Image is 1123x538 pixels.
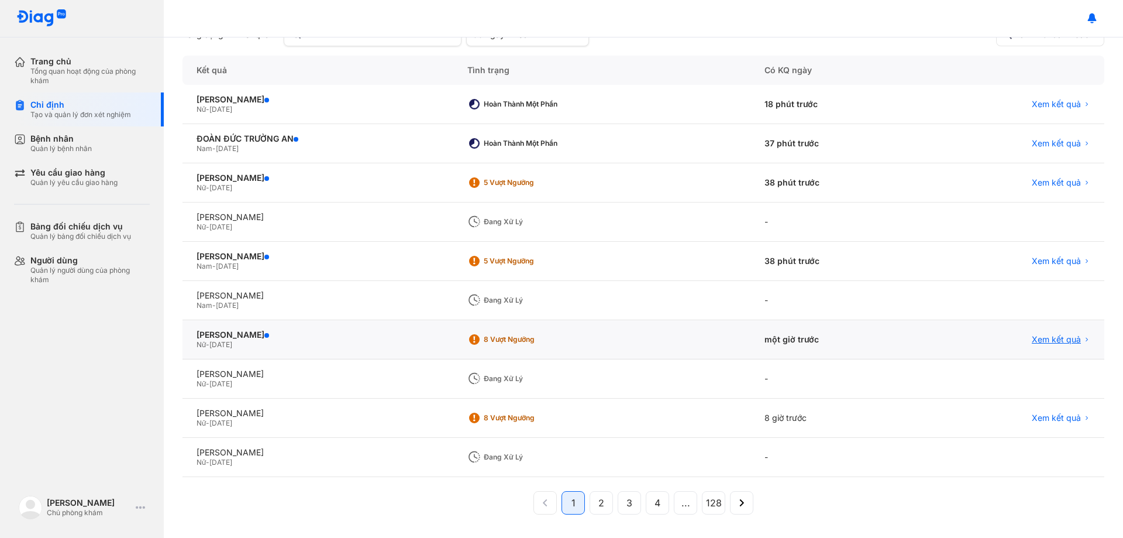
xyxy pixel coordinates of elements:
[197,447,439,458] div: [PERSON_NAME]
[750,438,924,477] div: -
[484,413,577,423] div: 8 Vượt ngưỡng
[654,496,660,510] span: 4
[681,496,690,510] span: ...
[197,105,206,114] span: Nữ
[674,491,697,515] button: ...
[750,242,924,281] div: 38 phút trước
[197,262,212,270] span: Nam
[750,124,924,163] div: 37 phút trước
[206,340,209,349] span: -
[209,105,232,114] span: [DATE]
[484,453,577,462] div: Đang xử lý
[626,496,632,510] span: 3
[30,232,131,241] div: Quản lý bảng đối chiếu dịch vụ
[30,266,150,285] div: Quản lý người dùng của phòng khám
[216,144,239,153] span: [DATE]
[209,379,232,388] span: [DATE]
[209,222,232,231] span: [DATE]
[206,222,209,231] span: -
[19,496,42,519] img: logo
[197,251,439,262] div: [PERSON_NAME]
[212,262,216,270] span: -
[590,491,613,515] button: 2
[750,320,924,359] div: một giờ trước
[197,144,212,153] span: Nam
[750,163,924,203] div: 38 phút trước
[484,217,577,227] div: Đang xử lý
[16,9,67,28] img: logo
[1032,138,1081,149] span: Xem kết quả
[1032,334,1081,345] span: Xem kết quả
[197,173,439,183] div: [PERSON_NAME]
[484,256,577,266] div: 5 Vượt ngưỡng
[206,379,209,388] span: -
[750,399,924,438] div: 8 giờ trước
[1032,256,1081,266] span: Xem kết quả
[706,496,722,510] span: 128
[30,133,92,144] div: Bệnh nhân
[646,491,669,515] button: 4
[30,100,131,110] div: Chỉ định
[1032,177,1081,188] span: Xem kết quả
[484,296,577,305] div: Đang xử lý
[197,458,206,467] span: Nữ
[47,498,131,508] div: [PERSON_NAME]
[750,281,924,320] div: -
[750,85,924,124] div: 18 phút trước
[30,67,150,85] div: Tổng quan hoạt động của phòng khám
[197,330,439,340] div: [PERSON_NAME]
[209,419,232,427] span: [DATE]
[197,183,206,192] span: Nữ
[702,491,725,515] button: 128
[197,133,439,144] div: ĐOÀN ĐỨC TRƯỜNG AN
[484,178,577,187] div: 5 Vượt ngưỡng
[206,183,209,192] span: -
[484,100,577,109] div: Hoàn thành một phần
[30,167,118,178] div: Yêu cầu giao hàng
[30,110,131,119] div: Tạo và quản lý đơn xét nghiệm
[197,301,212,310] span: Nam
[197,408,439,419] div: [PERSON_NAME]
[206,419,209,427] span: -
[197,369,439,379] div: [PERSON_NAME]
[30,255,150,266] div: Người dùng
[561,491,585,515] button: 1
[750,56,924,85] div: Có KQ ngày
[1032,99,1081,109] span: Xem kết quả
[197,94,439,105] div: [PERSON_NAME]
[484,374,577,383] div: Đang xử lý
[30,144,92,153] div: Quản lý bệnh nhân
[197,290,439,301] div: [PERSON_NAME]
[209,458,232,467] span: [DATE]
[197,419,206,427] span: Nữ
[1032,413,1081,423] span: Xem kết quả
[571,496,576,510] span: 1
[212,301,216,310] span: -
[484,139,577,148] div: Hoàn thành một phần
[750,359,924,399] div: -
[209,340,232,349] span: [DATE]
[216,301,239,310] span: [DATE]
[197,379,206,388] span: Nữ
[197,222,206,231] span: Nữ
[206,105,209,114] span: -
[30,221,131,232] div: Bảng đối chiếu dịch vụ
[212,144,216,153] span: -
[30,178,118,187] div: Quản lý yêu cầu giao hàng
[197,212,439,222] div: [PERSON_NAME]
[206,458,209,467] span: -
[484,335,577,344] div: 8 Vượt ngưỡng
[197,340,206,349] span: Nữ
[618,491,641,515] button: 3
[750,203,924,242] div: -
[216,262,239,270] span: [DATE]
[30,56,150,67] div: Trang chủ
[209,183,232,192] span: [DATE]
[598,496,604,510] span: 2
[453,56,751,85] div: Tình trạng
[182,56,453,85] div: Kết quả
[47,508,131,518] div: Chủ phòng khám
